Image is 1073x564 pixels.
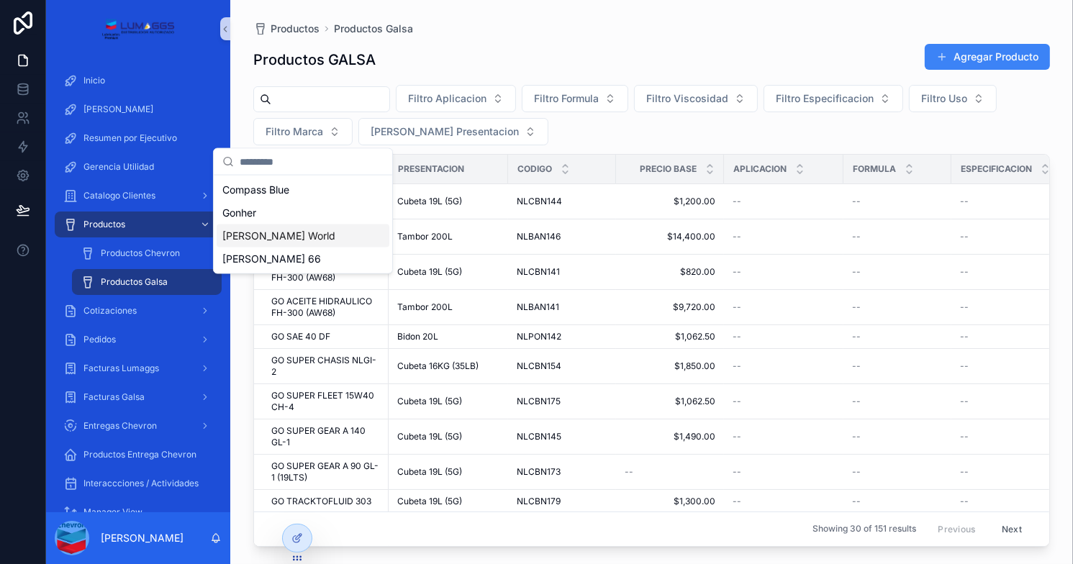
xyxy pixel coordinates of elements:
[271,355,380,378] a: GO SUPER CHASIS NLGI-2
[517,231,607,242] a: NLBAN146
[397,431,462,442] span: Cubeta 19L (5G)
[852,231,943,242] a: --
[271,390,380,413] span: GO SUPER FLEET 15W40 CH-4
[517,431,561,442] span: NLCBN145
[55,413,222,439] a: Entregas Chevron
[925,44,1050,70] button: Agregar Producto
[55,154,222,180] a: Gerencia Utilidad
[852,466,943,478] a: --
[72,269,222,295] a: Productos Galsa
[960,360,1051,372] a: --
[408,91,486,106] span: Filtro Aplicacion
[358,118,548,145] button: Select Button
[921,91,967,106] span: Filtro Uso
[46,58,230,512] div: scrollable content
[101,17,174,40] img: App logo
[517,360,607,372] a: NLCBN154
[271,425,380,448] a: GO SUPER GEAR A 140 GL-1
[961,163,1032,175] span: Especificacion
[517,331,607,342] a: NLPON142
[371,124,519,139] span: [PERSON_NAME] Presentacion
[83,420,157,432] span: Entregas Chevron
[271,22,320,36] span: Productos
[253,22,320,36] a: Productos
[733,431,835,442] a: --
[733,496,741,507] span: --
[222,252,321,266] span: [PERSON_NAME] 66
[960,301,969,313] span: --
[852,396,861,407] span: --
[517,496,607,507] a: NLCBN179
[733,496,835,507] a: --
[55,355,222,381] a: Facturas Lumaggs
[517,266,607,278] a: NLCBN141
[83,363,159,374] span: Facturas Lumaggs
[625,301,715,313] a: $9,720.00
[764,85,903,112] button: Select Button
[271,296,380,319] a: GO ACEITE HIDRAULICO FH-300 (AW68)
[101,247,180,259] span: Productos Chevron
[55,125,222,151] a: Resumen por Ejecutivo
[397,496,499,507] a: Cubeta 19L (5G)
[960,331,969,342] span: --
[852,266,861,278] span: --
[397,396,499,407] a: Cubeta 19L (5G)
[271,460,380,483] a: GO SUPER GEAR A 90 GL-1 (19LTS)
[960,496,969,507] span: --
[960,266,969,278] span: --
[625,331,715,342] a: $1,062.50
[397,466,462,478] span: Cubeta 19L (5G)
[852,301,943,313] a: --
[271,496,371,507] span: GO TRACKTOFLUID 303
[83,75,105,86] span: Inicio
[222,206,256,220] span: Gonher
[517,396,607,407] a: NLCBN175
[55,384,222,410] a: Facturas Galsa
[625,360,715,372] a: $1,850.00
[852,196,943,207] a: --
[625,496,715,507] span: $1,300.00
[625,196,715,207] a: $1,200.00
[733,231,835,242] a: --
[960,231,1051,242] a: --
[83,334,116,345] span: Pedidos
[271,496,380,507] a: GO TRACKTOFLUID 303
[733,301,741,313] span: --
[733,301,835,313] a: --
[397,196,462,207] span: Cubeta 19L (5G)
[266,124,323,139] span: Filtro Marca
[522,85,628,112] button: Select Button
[253,50,376,70] h1: Productos GALSA
[397,496,462,507] span: Cubeta 19L (5G)
[517,466,561,478] span: NLCBN173
[733,466,835,478] a: --
[55,96,222,122] a: [PERSON_NAME]
[960,431,969,442] span: --
[852,196,861,207] span: --
[397,331,438,342] span: Bidon 20L
[517,266,560,278] span: NLCBN141
[852,301,861,313] span: --
[72,240,222,266] a: Productos Chevron
[397,266,499,278] a: Cubeta 19L (5G)
[83,478,199,489] span: Interaccciones / Actividades
[83,132,177,144] span: Resumen por Ejecutivo
[55,68,222,94] a: Inicio
[852,396,943,407] a: --
[625,396,715,407] a: $1,062.50
[733,266,741,278] span: --
[517,196,562,207] span: NLCBN144
[83,190,155,201] span: Catalogo Clientes
[960,196,969,207] span: --
[852,431,943,442] a: --
[992,518,1032,540] button: Next
[398,163,464,175] span: Presentacion
[397,231,453,242] span: Tambor 200L
[852,496,943,507] a: --
[625,231,715,242] a: $14,400.00
[101,276,168,288] span: Productos Galsa
[852,331,861,342] span: --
